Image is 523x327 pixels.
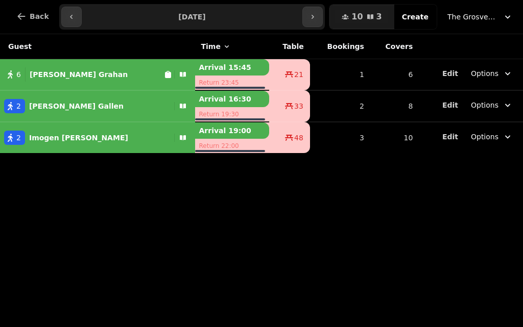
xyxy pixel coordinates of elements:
[310,34,370,59] th: Bookings
[394,5,437,29] button: Create
[471,132,498,142] span: Options
[201,41,221,52] span: Time
[329,5,394,29] button: 103
[351,13,363,21] span: 10
[16,69,21,80] span: 6
[370,90,419,122] td: 8
[447,12,498,22] span: The Grosvenor
[201,41,231,52] button: Time
[310,90,370,122] td: 2
[471,68,498,79] span: Options
[442,132,458,142] button: Edit
[376,13,382,21] span: 3
[402,13,429,20] span: Create
[370,122,419,153] td: 10
[370,34,419,59] th: Covers
[29,133,128,143] p: Imogen [PERSON_NAME]
[30,69,128,80] p: [PERSON_NAME] Grahan
[294,69,303,80] span: 21
[195,59,269,76] p: Arrival 15:45
[8,4,57,29] button: Back
[195,122,269,139] p: Arrival 19:00
[442,100,458,110] button: Edit
[471,100,498,110] span: Options
[30,13,49,20] span: Back
[195,139,269,153] p: Return 22:00
[195,91,269,107] p: Arrival 16:30
[294,101,303,111] span: 33
[269,34,310,59] th: Table
[465,64,519,83] button: Options
[16,101,21,111] span: 2
[442,133,458,140] span: Edit
[441,8,519,26] button: The Grosvenor
[310,59,370,91] td: 1
[465,128,519,146] button: Options
[195,107,269,121] p: Return 19:30
[16,133,21,143] span: 2
[195,76,269,90] p: Return 23:45
[29,101,124,111] p: [PERSON_NAME] Gallen
[465,96,519,114] button: Options
[442,102,458,109] span: Edit
[442,68,458,79] button: Edit
[310,122,370,153] td: 3
[294,133,303,143] span: 48
[370,59,419,91] td: 6
[442,70,458,77] span: Edit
